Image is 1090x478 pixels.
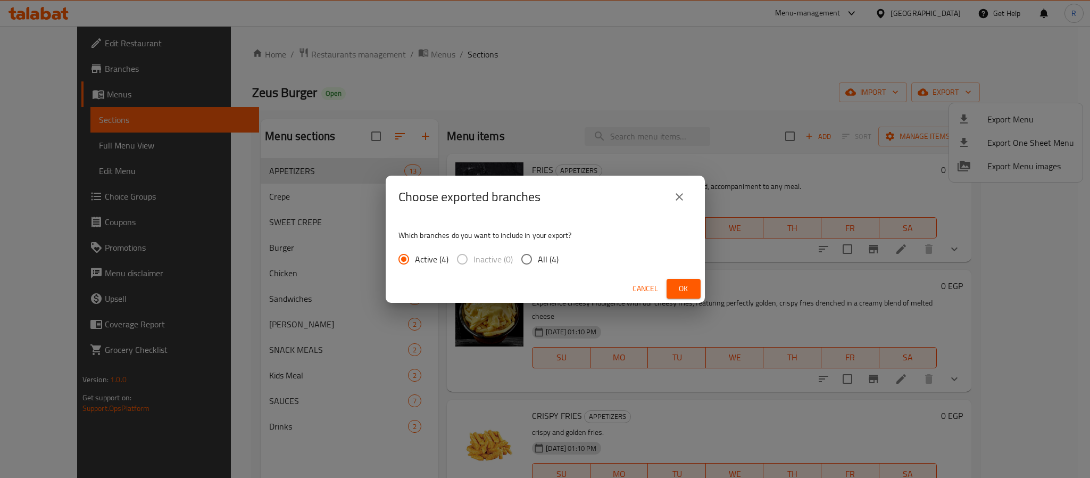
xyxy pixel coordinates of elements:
[633,282,658,295] span: Cancel
[538,253,559,266] span: All (4)
[667,184,692,210] button: close
[473,253,513,266] span: Inactive (0)
[628,279,662,299] button: Cancel
[398,230,692,241] p: Which branches do you want to include in your export?
[398,188,540,205] h2: Choose exported branches
[667,279,701,299] button: Ok
[675,282,692,295] span: Ok
[415,253,448,266] span: Active (4)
